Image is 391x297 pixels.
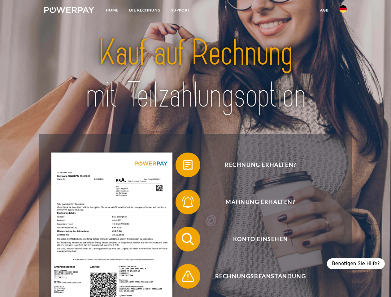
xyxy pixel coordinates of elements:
button: Mahnung erhalten? [176,190,337,214]
button: Rechnungsbeanstandung [176,264,337,289]
button: Konto einsehen [176,227,337,252]
img: de [339,5,347,13]
img: logo-powerpay-white.svg [44,7,94,13]
span: Rechnungsbeanstandung [185,264,336,289]
a: Home [101,5,124,16]
img: qb_search.svg [180,231,196,247]
img: title-powerpay_de.svg [59,30,332,118]
img: qb_bill.svg [180,157,196,173]
a: SUPPORT [166,5,195,16]
div: Benötigen Sie Hilfe? [327,258,385,269]
a: DIE RECHNUNG [124,5,166,16]
span: Mahnung erhalten? [185,190,336,214]
span: Konto einsehen [185,227,336,252]
button: Rechnung erhalten? [176,153,337,177]
img: qb_bell.svg [180,194,196,210]
a: agb [315,5,334,16]
img: qb_warning.svg [180,269,196,284]
span: Rechnung erhalten? [185,153,336,177]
